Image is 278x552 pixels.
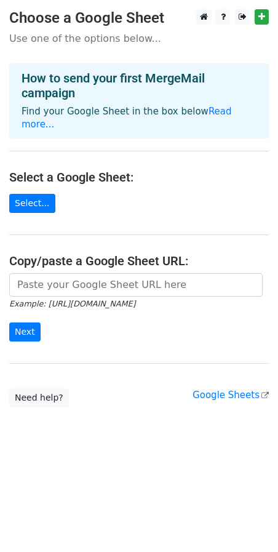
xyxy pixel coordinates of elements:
a: Need help? [9,388,69,407]
h4: How to send your first MergeMail campaign [22,71,256,100]
a: Google Sheets [193,390,269,401]
h4: Select a Google Sheet: [9,170,269,185]
input: Next [9,322,41,342]
a: Read more... [22,106,232,130]
p: Use one of the options below... [9,32,269,45]
h4: Copy/paste a Google Sheet URL: [9,254,269,268]
small: Example: [URL][DOMAIN_NAME] [9,299,135,308]
iframe: Chat Widget [216,493,278,552]
input: Paste your Google Sheet URL here [9,273,263,297]
p: Find your Google Sheet in the box below [22,105,256,131]
a: Select... [9,194,55,213]
h3: Choose a Google Sheet [9,9,269,27]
